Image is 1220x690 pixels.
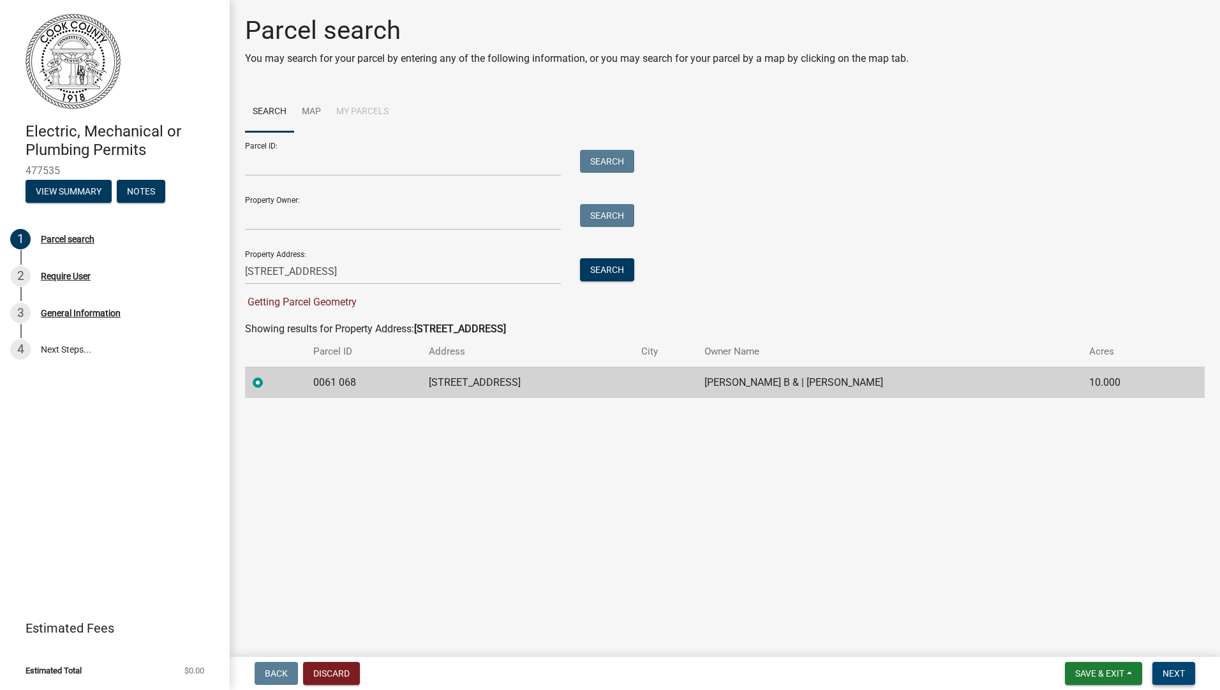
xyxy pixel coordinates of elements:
button: Back [255,662,298,685]
button: Notes [117,180,165,203]
wm-modal-confirm: Notes [117,187,165,197]
h4: Electric, Mechanical or Plumbing Permits [26,122,219,159]
button: Discard [303,662,360,685]
td: [STREET_ADDRESS] [421,367,634,398]
td: [PERSON_NAME] B & | [PERSON_NAME] [697,367,1082,398]
img: Cook County, Georgia [26,13,121,109]
div: 1 [10,229,31,249]
strong: [STREET_ADDRESS] [414,323,506,335]
div: 2 [10,266,31,286]
wm-modal-confirm: Summary [26,187,112,197]
h1: Parcel search [245,15,909,46]
th: Owner Name [697,337,1082,367]
button: Search [580,258,634,281]
button: Search [580,150,634,173]
th: Address [421,337,634,367]
th: City [634,337,697,367]
div: Require User [41,272,91,281]
p: You may search for your parcel by entering any of the following information, or you may search fo... [245,51,909,66]
div: 3 [10,303,31,323]
button: View Summary [26,180,112,203]
button: Next [1152,662,1195,685]
button: Save & Exit [1065,662,1142,685]
span: Estimated Total [26,666,82,675]
div: Parcel search [41,235,94,244]
button: Search [580,204,634,227]
span: Save & Exit [1075,668,1124,679]
div: General Information [41,309,121,318]
span: $0.00 [184,666,204,675]
span: Next [1163,668,1185,679]
th: Acres [1082,337,1174,367]
td: 10.000 [1082,367,1174,398]
a: Map [294,92,329,133]
a: Estimated Fees [10,615,209,641]
span: 477535 [26,165,204,177]
span: Back [265,668,288,679]
a: Search [245,92,294,133]
span: Getting Parcel Geometry [245,296,357,308]
div: Showing results for Property Address: [245,321,1205,337]
td: 0061 068 [306,367,421,398]
div: 4 [10,339,31,360]
th: Parcel ID [306,337,421,367]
